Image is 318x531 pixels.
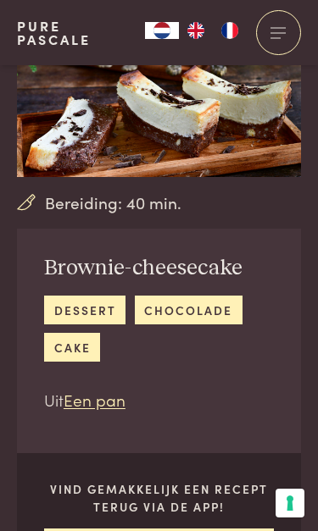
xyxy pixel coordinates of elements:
[17,19,91,47] a: PurePascale
[145,22,179,39] div: Language
[44,255,274,282] h2: Brownie-cheesecake
[44,333,100,361] a: cake
[64,388,126,411] a: Een pan
[135,296,243,324] a: chocolade
[276,489,304,517] button: Uw voorkeuren voor toestemming voor trackingtechnologieën
[145,22,247,39] aside: Language selected: Nederlands
[44,388,274,412] p: Uit
[17,7,301,177] img: Brownie-cheesecake
[179,22,247,39] ul: Language list
[44,480,274,515] p: Vind gemakkelijk een recept terug via de app!
[45,191,181,215] span: Bereiding: 40 min.
[179,22,213,39] a: EN
[44,296,126,324] a: dessert
[145,22,179,39] a: NL
[213,22,247,39] a: FR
